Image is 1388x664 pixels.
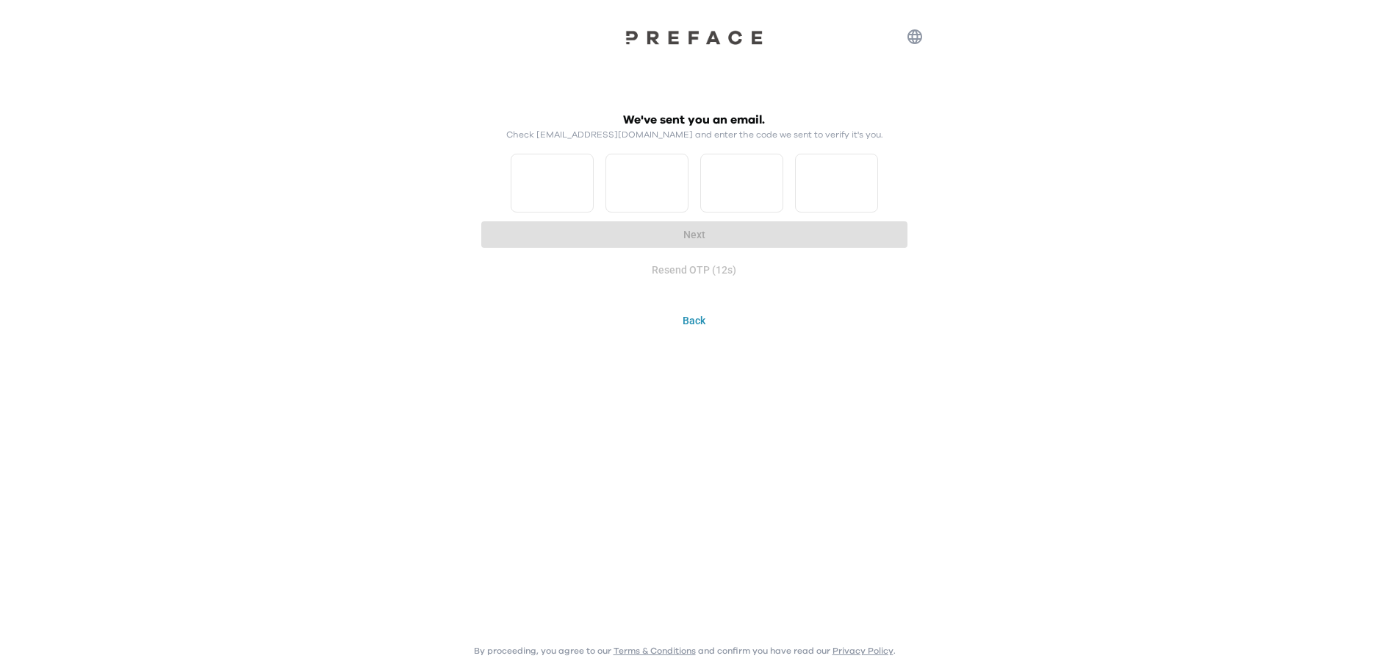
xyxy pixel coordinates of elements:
[474,645,896,657] p: By proceeding, you agree to our and confirm you have read our .
[605,154,688,213] input: Please enter OTP character 2
[700,154,783,213] input: Please enter OTP character 3
[623,111,765,129] h2: We've sent you an email.
[614,646,696,655] a: Terms & Conditions
[511,154,594,213] input: Please enter OTP character 1
[506,129,882,140] p: Check [EMAIL_ADDRESS][DOMAIN_NAME] and enter the code we sent to verify it's you.
[833,646,893,655] a: Privacy Policy
[795,154,878,213] input: Please enter OTP character 4
[621,29,768,45] img: Preface Logo
[474,307,915,335] button: Back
